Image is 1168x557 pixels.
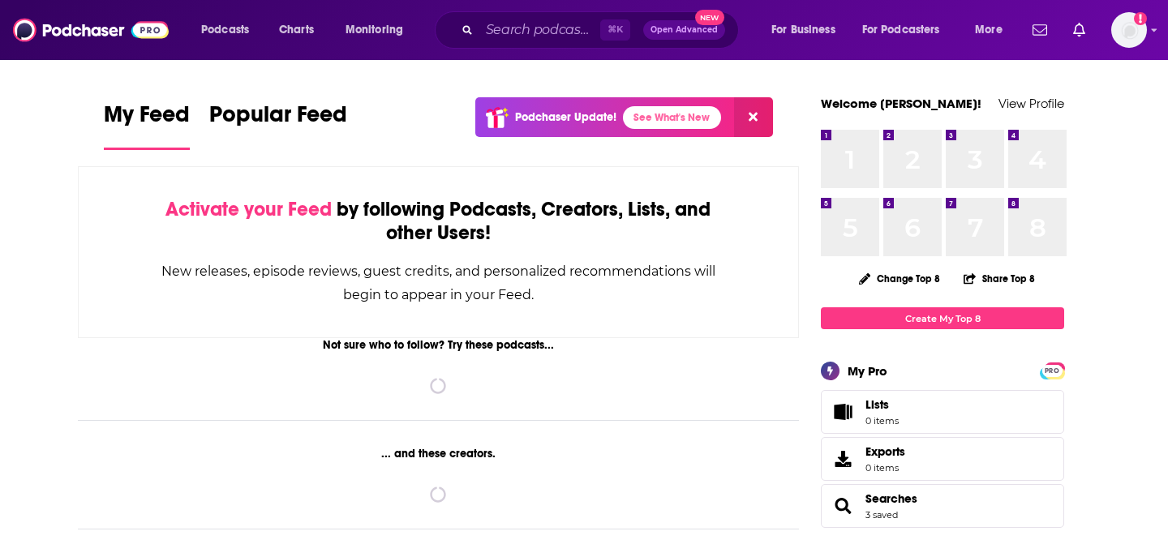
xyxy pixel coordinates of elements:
img: User Profile [1111,12,1147,48]
div: My Pro [848,363,887,379]
a: 3 saved [865,509,898,521]
a: Welcome [PERSON_NAME]! [821,96,981,111]
button: Change Top 8 [849,268,950,289]
button: open menu [964,17,1023,43]
svg: Add a profile image [1134,12,1147,25]
span: For Podcasters [862,19,940,41]
img: Podchaser - Follow, Share and Rate Podcasts [13,15,169,45]
span: 0 items [865,462,905,473]
span: Exports [865,444,905,459]
button: open menu [334,17,424,43]
span: ⌘ K [600,19,630,41]
a: My Feed [104,101,190,150]
div: ... and these creators. [78,447,799,461]
a: See What's New [623,106,721,129]
span: Podcasts [201,19,249,41]
span: Monitoring [346,19,403,41]
span: Exports [827,448,859,470]
a: PRO [1042,364,1062,376]
div: by following Podcasts, Creators, Lists, and other Users! [160,198,717,245]
span: Open Advanced [651,26,718,34]
a: Lists [821,390,1064,434]
span: New [695,10,724,25]
a: Show notifications dropdown [1067,16,1092,44]
span: 0 items [865,415,899,426]
a: Searches [827,495,859,517]
span: Activate your Feed [165,197,332,221]
div: Search podcasts, credits, & more... [450,11,754,49]
span: Popular Feed [209,101,347,138]
a: Charts [268,17,324,43]
span: More [975,19,1003,41]
a: View Profile [998,96,1064,111]
span: PRO [1042,365,1062,377]
button: open menu [190,17,270,43]
div: New releases, episode reviews, guest credits, and personalized recommendations will begin to appe... [160,259,717,306]
div: Not sure who to follow? Try these podcasts... [78,338,799,352]
button: open menu [852,17,964,43]
span: My Feed [104,101,190,138]
button: Share Top 8 [963,263,1036,294]
span: For Business [771,19,835,41]
span: Lists [827,401,859,423]
span: Charts [279,19,314,41]
button: Open AdvancedNew [643,20,725,40]
p: Podchaser Update! [515,110,616,124]
a: Show notifications dropdown [1026,16,1054,44]
span: Lists [865,397,899,412]
span: Lists [865,397,889,412]
a: Create My Top 8 [821,307,1064,329]
input: Search podcasts, credits, & more... [479,17,600,43]
a: Popular Feed [209,101,347,150]
span: Logged in as wondermedianetwork [1111,12,1147,48]
a: Searches [865,491,917,506]
span: Searches [821,484,1064,528]
button: open menu [760,17,856,43]
a: Exports [821,437,1064,481]
button: Show profile menu [1111,12,1147,48]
